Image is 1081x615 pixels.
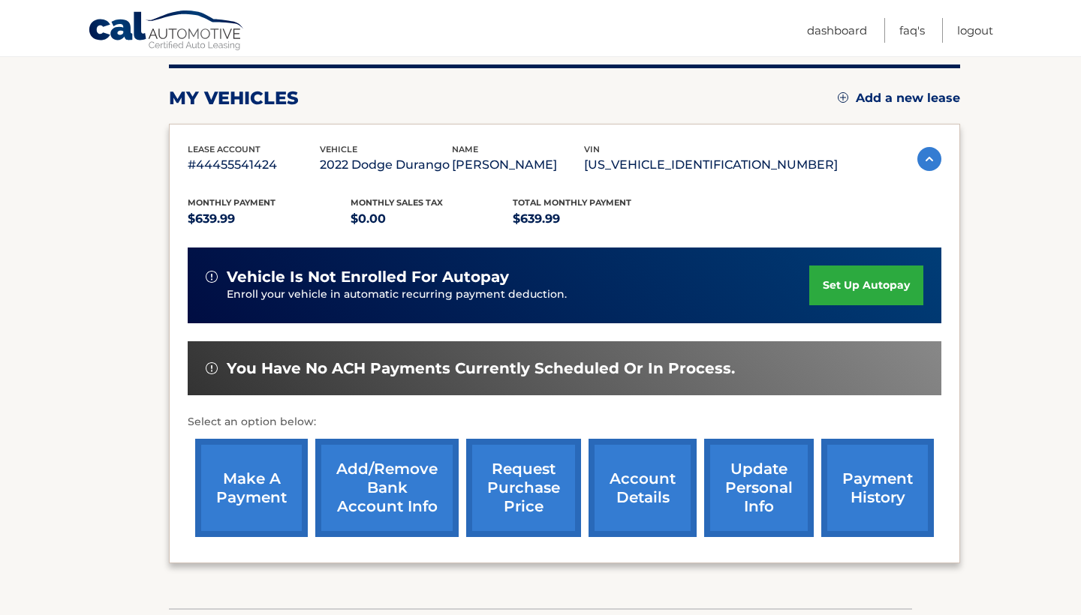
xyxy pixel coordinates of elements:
img: accordion-active.svg [917,147,941,171]
span: Monthly sales Tax [351,197,443,208]
a: update personal info [704,439,814,537]
a: account details [589,439,697,537]
img: alert-white.svg [206,362,218,374]
span: Total Monthly Payment [513,197,631,208]
a: Logout [957,18,993,43]
img: alert-white.svg [206,271,218,283]
p: $0.00 [351,208,513,229]
span: name [452,144,478,154]
p: 2022 Dodge Durango [320,154,452,175]
img: add.svg [838,92,848,103]
a: Cal Automotive [88,10,245,53]
a: Dashboard [807,18,867,43]
p: [PERSON_NAME] [452,154,584,175]
a: FAQ's [899,18,925,43]
a: Add/Remove bank account info [315,439,459,537]
span: lease account [188,144,260,154]
a: payment history [821,439,934,537]
p: $639.99 [513,208,676,229]
p: #44455541424 [188,154,320,175]
a: make a payment [195,439,308,537]
p: Enroll your vehicle in automatic recurring payment deduction. [227,286,809,303]
span: vin [584,144,600,154]
a: set up autopay [809,265,923,305]
span: You have no ACH payments currently scheduled or in process. [227,359,735,378]
a: request purchase price [466,439,581,537]
p: $639.99 [188,208,351,229]
a: Add a new lease [838,91,960,106]
span: vehicle [320,144,357,154]
span: vehicle is not enrolled for autopay [227,268,509,286]
span: Monthly Payment [188,197,276,208]
h2: my vehicles [169,87,299,109]
p: [US_VEHICLE_IDENTIFICATION_NUMBER] [584,154,838,175]
p: Select an option below: [188,413,941,431]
